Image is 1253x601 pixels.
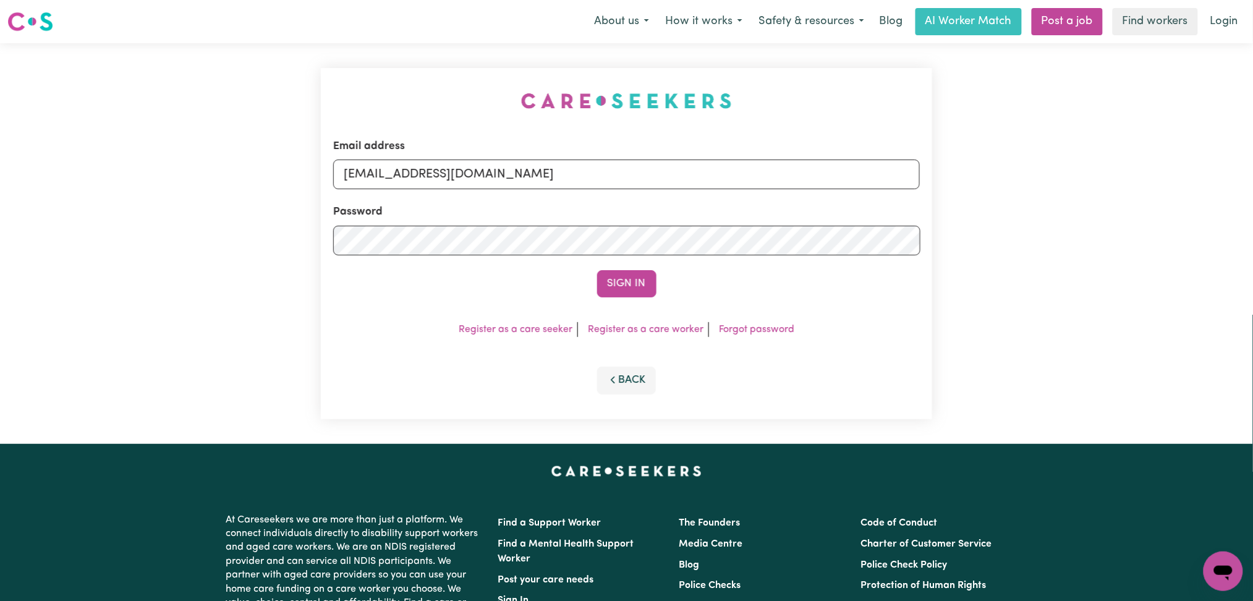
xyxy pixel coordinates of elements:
button: How it works [657,9,750,35]
a: Forgot password [719,325,794,335]
a: Code of Conduct [860,518,937,528]
label: Password [333,204,383,220]
button: Sign In [597,270,656,297]
button: About us [586,9,657,35]
label: Email address [333,139,405,155]
iframe: Button to launch messaging window [1204,552,1243,591]
a: Careseekers home page [551,466,702,476]
a: Register as a care seeker [459,325,572,335]
a: Charter of Customer Service [860,539,992,549]
a: Blog [872,8,911,35]
a: Police Checks [679,581,741,590]
img: Careseekers logo [7,11,53,33]
a: Register as a care worker [588,325,703,335]
a: Media Centre [679,539,743,549]
a: Find a Support Worker [498,518,601,528]
input: Email address [333,160,920,189]
a: Post your care needs [498,575,594,585]
a: Protection of Human Rights [860,581,986,590]
button: Back [597,367,656,394]
a: Blog [679,560,700,570]
a: Find a Mental Health Support Worker [498,539,634,564]
a: Post a job [1032,8,1103,35]
a: Careseekers logo [7,7,53,36]
a: Login [1203,8,1246,35]
a: The Founders [679,518,741,528]
a: Find workers [1113,8,1198,35]
a: AI Worker Match [915,8,1022,35]
a: Police Check Policy [860,560,947,570]
button: Safety & resources [750,9,872,35]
